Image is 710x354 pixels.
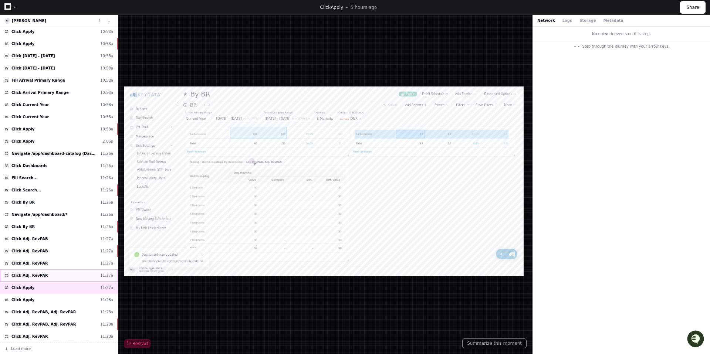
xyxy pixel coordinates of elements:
div: 4 Bedrooms [115,219,189,234]
span: 0 [141,30,144,36]
button: Menu [671,28,701,38]
span: VIP Owner [21,215,47,223]
h1: By BR [118,4,153,22]
div: - [289,203,339,218]
span: Click Current Year [11,114,49,120]
span: Click By BR [11,224,35,229]
h1: BR [115,25,131,40]
div: 11:26a [100,175,113,181]
span: My Unit Leaderboard [21,248,75,255]
span: Marketplace [21,85,53,92]
div: 11:26a [100,224,113,229]
div: 10:58a [100,29,113,34]
div: $0 [339,250,389,265]
div: - [239,219,289,234]
a: Custom Unit Groups [17,127,90,140]
span: plus [622,10,628,16]
div: 2 Bedrooms [115,188,189,203]
span: Diff. [291,163,334,169]
div: $0 [339,279,389,295]
button: Summarize this moment [462,338,527,348]
button: Arrival [454,28,492,38]
div: 10:58a [100,90,113,95]
div: 11:27a [100,261,113,266]
button: Collapse sidebar [91,24,100,33]
button: Network [537,18,555,23]
p: [PERSON_NAME][EMAIL_ADDRESS][DOMAIN_NAME] [24,326,80,332]
div: $0 [339,203,389,218]
span: Pylon [74,99,89,105]
div: Favorites [3,197,93,212]
div: - [239,172,289,187]
button: Logs [562,18,572,23]
span: Click Adj. RevPAB, Adj. RevPAR [11,321,76,327]
div: - [239,188,289,203]
div: 79.8% [289,77,339,92]
div: 0.4 [634,77,684,92]
button: Add Reportsplus [495,28,544,38]
div: $0 [189,219,239,234]
a: VRBO/Airbnb OTA Links [17,142,90,155]
div: Custom Unit Groups [378,43,426,51]
iframe: Resource center [661,289,699,307]
span: Clear Filters [625,29,656,37]
div: 81 [339,77,389,92]
span: Click Search... [11,187,41,193]
span: Navigate /app/dashboard-catalog (Dashboards) [11,151,97,156]
span: Click Apply [11,285,34,290]
div: 11:27a [100,273,113,278]
button: Add Sectionplus [584,8,632,18]
div: Current Year [110,52,146,61]
span: Fill Arrival Primary Range [11,78,65,83]
span: Lockoffs [23,174,44,182]
div: 10:58a [100,114,113,120]
div: 11:27a [100,248,113,254]
a: Powered byPylon [52,99,89,105]
div: 10:58a [100,78,113,83]
div: 183 [189,77,239,92]
span: Click Arrival Primary Range [11,90,69,95]
div: 3.7 [534,93,584,109]
div: Welcome [7,51,135,63]
span: VRBO/Airbnb OTA Links [23,145,83,152]
span: Adj. RevPAB [195,151,227,157]
img: 1756235613930-3d25f9e4-fa56-45dd-b3ad-e072dfbd1548 [7,76,21,90]
span: Ignore/Delete Units [23,160,72,167]
span: Click Adj. RevPAB, Adj. RevPAR [11,309,76,315]
span: Unit Grouping [117,157,184,163]
div: - [239,265,289,280]
button: Share [680,1,706,14]
button: Filters [585,28,617,38]
span: (Copy) - Unit Groupings By Bedrooms : [117,132,212,137]
span: Add Reports [500,29,531,37]
div: - [289,172,339,187]
a: Dashboards [6,49,90,64]
div: - [289,265,339,280]
div: 3.6 [484,77,534,92]
div: 11:28a [100,309,113,315]
div: 11:26a [100,151,113,156]
div: 0.0 [634,93,684,109]
div: $0 [189,188,239,203]
div: 10:58a [100,53,113,59]
span: Click Adj. RevPAR [11,261,48,266]
div: $0 [339,234,389,249]
span: Load more [11,346,31,351]
div: $0 [189,234,239,249]
div: Adj. RevPAB, Adj. RevPAR [216,132,280,137]
div: 11:26a [100,200,113,205]
span: Navigate /app/dashboard/* [11,212,67,217]
a: Reports [6,33,90,47]
div: 10:58a [100,102,113,108]
div: 11:26a [100,212,113,217]
span: [PERSON_NAME] [12,19,46,23]
div: - [289,219,339,234]
div: $0 [189,203,239,218]
div: exclude [383,55,399,60]
span: check-circle [18,295,27,303]
span: Step through the journey with your arrow keys. [582,44,669,49]
div: Markets [337,43,376,51]
span: plus [572,30,578,36]
div: 55 [239,93,289,109]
